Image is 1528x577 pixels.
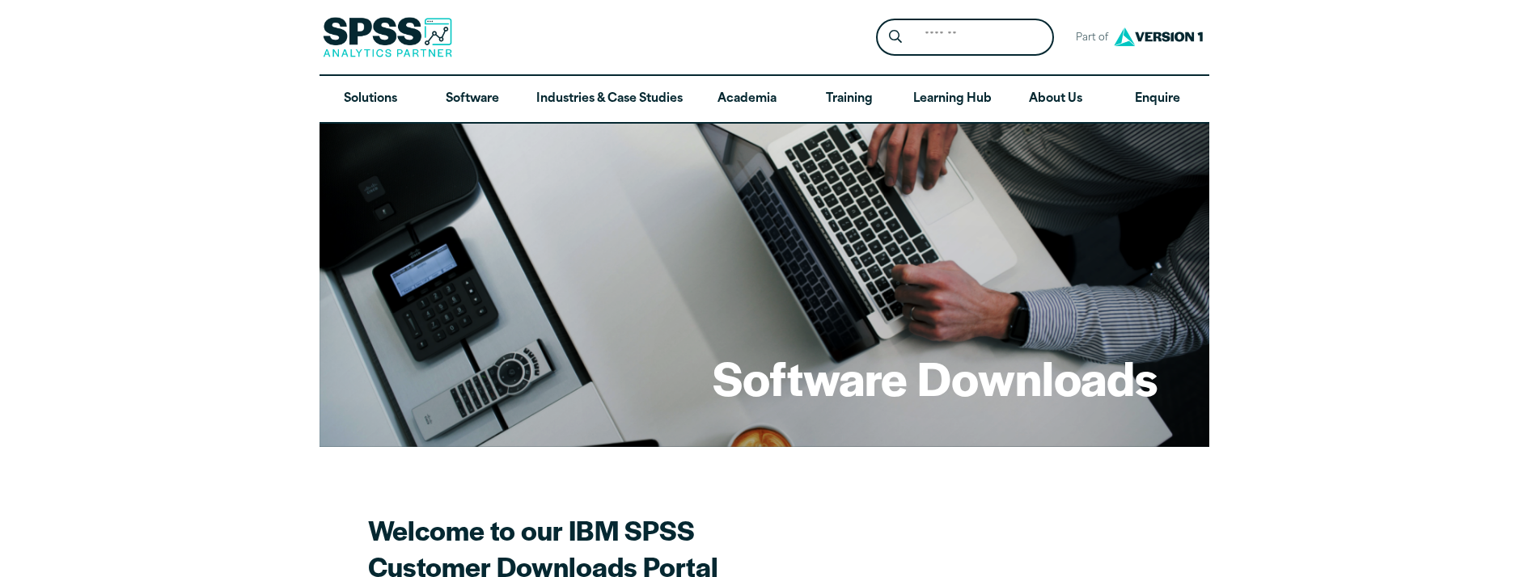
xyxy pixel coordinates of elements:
a: Solutions [320,76,421,123]
a: Enquire [1107,76,1208,123]
svg: Search magnifying glass icon [889,30,902,44]
form: Site Header Search Form [876,19,1054,57]
span: Part of [1067,27,1110,50]
a: Software [421,76,523,123]
a: Training [798,76,899,123]
a: Academia [696,76,798,123]
img: Version1 Logo [1110,22,1207,52]
a: Industries & Case Studies [523,76,696,123]
nav: Desktop version of site main menu [320,76,1209,123]
h1: Software Downloads [713,346,1158,409]
img: SPSS Analytics Partner [323,17,452,57]
button: Search magnifying glass icon [880,23,910,53]
a: Learning Hub [900,76,1005,123]
a: About Us [1005,76,1107,123]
